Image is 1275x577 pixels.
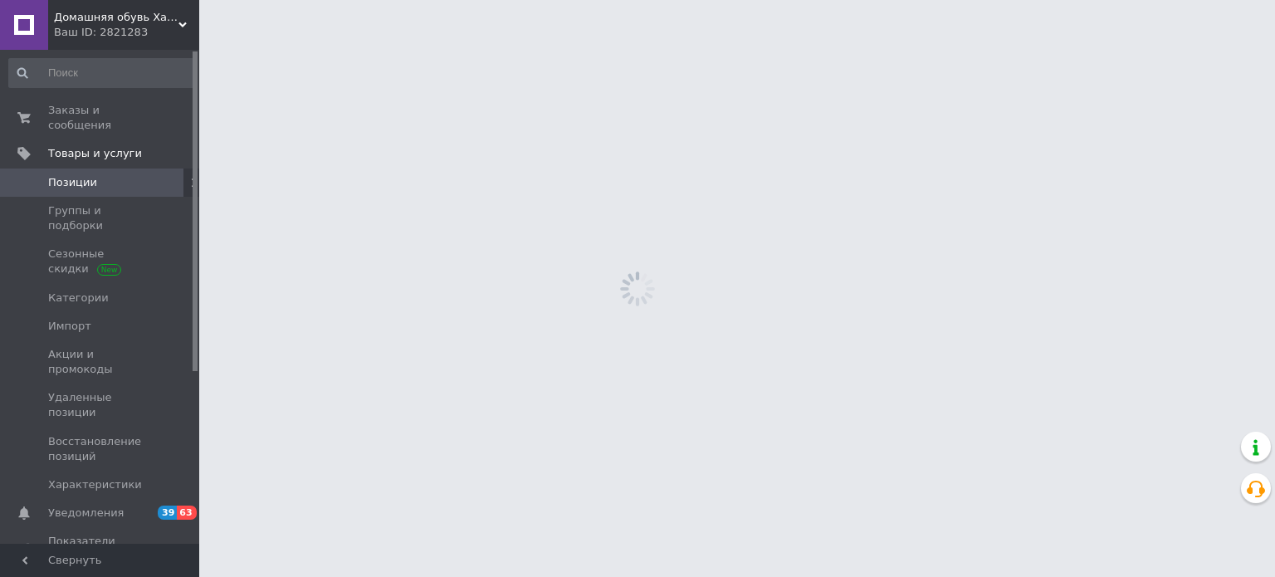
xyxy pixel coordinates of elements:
span: Характеристики [48,477,142,492]
span: Уведомления [48,506,124,521]
span: Импорт [48,319,91,334]
input: Поиск [8,58,196,88]
span: 39 [158,506,177,520]
span: Позиции [48,175,97,190]
span: Товары и услуги [48,146,142,161]
span: Акции и промокоды [48,347,154,377]
span: 63 [177,506,196,520]
span: Категории [48,291,109,306]
span: Заказы и сообщения [48,103,154,133]
span: Удаленные позиции [48,390,154,420]
span: Показатели работы компании [48,534,154,564]
span: Группы и подборки [48,203,154,233]
span: Домашняя обувь Харьков [54,10,178,25]
div: Ваш ID: 2821283 [54,25,199,40]
span: Восстановление позиций [48,434,154,464]
span: Сезонные скидки [48,247,154,276]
